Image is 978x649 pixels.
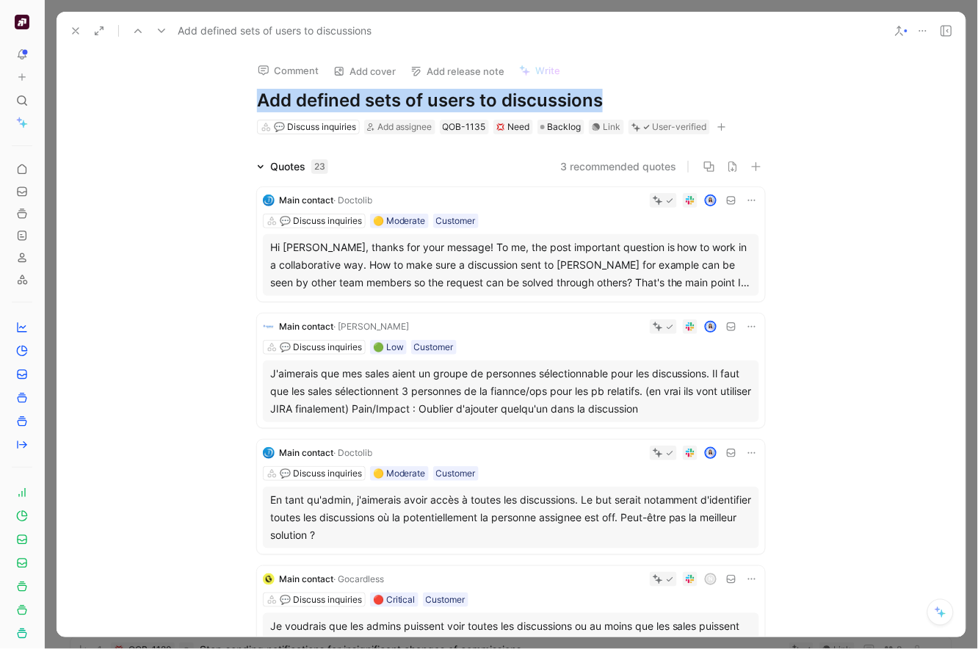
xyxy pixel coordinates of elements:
[279,447,333,458] span: Main contact
[333,573,384,584] span: · Gocardless
[280,466,362,481] div: 💬 Discuss inquiries
[373,466,426,481] div: 🟡 Moderate
[333,321,409,332] span: · [PERSON_NAME]
[270,491,752,544] div: En tant qu'admin, j'aimerais avoir accès à toutes les discussions. Le but serait notamment d'iden...
[263,573,275,585] img: logo
[12,12,32,32] button: Qobra
[15,15,29,29] img: Qobra
[436,466,476,481] div: Customer
[535,64,560,77] span: Write
[706,322,716,332] img: avatar
[436,214,476,228] div: Customer
[496,120,530,134] div: Need
[251,158,334,175] div: Quotes23
[280,340,362,355] div: 💬 Discuss inquiries
[251,60,325,81] button: Comment
[280,592,362,607] div: 💬 Discuss inquiries
[373,214,426,228] div: 🟡 Moderate
[279,195,333,206] span: Main contact
[548,120,582,134] span: Backlog
[443,120,486,134] div: QOB-1135
[263,321,275,333] img: logo
[311,159,328,174] div: 23
[373,340,404,355] div: 🟢 Low
[404,61,511,81] button: Add release note
[560,158,676,175] button: 3 recommended quotes
[604,120,621,134] div: Link
[279,573,333,584] span: Main contact
[274,120,356,134] div: 💬 Discuss inquiries
[373,592,416,607] div: 🔴 Critical
[333,447,372,458] span: · Doctolib
[333,195,372,206] span: · Doctolib
[178,22,372,40] span: Add defined sets of users to discussions
[414,340,454,355] div: Customer
[493,120,533,134] div: 💢Need
[257,89,765,112] h1: Add defined sets of users to discussions
[653,120,707,134] div: User-verified
[496,123,505,131] img: 💢
[426,592,466,607] div: Customer
[377,121,432,132] span: Add assignee
[537,120,584,134] div: Backlog
[263,447,275,459] img: logo
[270,365,752,418] div: J'aimerais que mes sales aient un groupe de personnes sélectionnable pour les discussions. Il fau...
[263,195,275,206] img: logo
[706,449,716,458] img: avatar
[706,196,716,206] img: avatar
[270,158,328,175] div: Quotes
[327,61,402,81] button: Add cover
[279,321,333,332] span: Main contact
[512,60,567,81] button: Write
[706,575,716,584] div: n
[280,214,362,228] div: 💬 Discuss inquiries
[270,239,752,291] div: Hi [PERSON_NAME], thanks for your message! To me, the post important question is how to work in a...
